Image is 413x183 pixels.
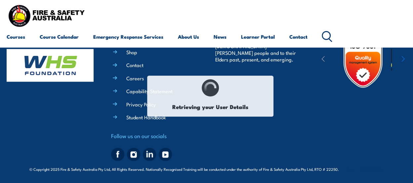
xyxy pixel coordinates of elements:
[111,131,198,140] h4: Follow us on our socials
[347,166,384,172] span: Site:
[7,29,25,45] a: Courses
[126,114,166,121] a: Student Handbook
[151,100,270,113] h1: Retrieving your User Details
[360,165,384,172] a: KND Digital
[126,49,137,55] a: Shop
[289,29,308,45] a: Contact
[178,29,199,45] a: About Us
[40,29,79,45] a: Course Calendar
[126,75,144,82] a: Careers
[214,29,227,45] a: News
[93,29,163,45] a: Emergency Response Services
[29,166,384,172] span: © Copyright 2025 Fire & Safety Australia Pty Ltd, All Rights Reserved. Nationally Recognised Trai...
[126,61,144,68] a: Contact
[335,31,392,88] img: Untitled design (19)
[241,29,275,45] a: Learner Portal
[126,88,173,94] a: Capability Statement
[7,49,94,82] img: whs-logo-footer
[126,101,156,108] a: Privacy Policy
